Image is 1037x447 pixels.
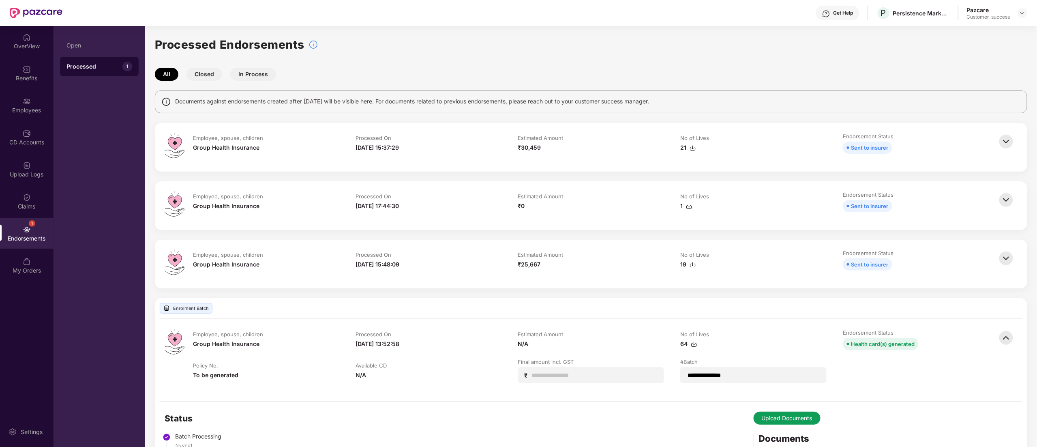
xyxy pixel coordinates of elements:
img: svg+xml;base64,PHN2ZyBpZD0iRW1wbG95ZWVzIiB4bWxucz0iaHR0cDovL3d3dy53My5vcmcvMjAwMC9zdmciIHdpZHRoPS... [23,97,31,105]
img: svg+xml;base64,PHN2ZyBpZD0iU3RlcC1Eb25lLTMyeDMyIiB4bWxucz0iaHR0cDovL3d3dy53My5vcmcvMjAwMC9zdmciIH... [163,433,171,441]
div: [DATE] 15:48:09 [356,260,399,269]
div: Sent to insurer [851,143,888,152]
img: svg+xml;base64,PHN2ZyBpZD0iRG93bmxvYWQtMzJ4MzIiIHhtbG5zPSJodHRwOi8vd3d3LnczLm9yZy8yMDAwL3N2ZyIgd2... [690,262,696,268]
div: Group Health Insurance [193,143,259,152]
div: Sent to insurer [851,260,888,269]
div: N/A [356,371,366,380]
div: N/A [518,340,529,348]
img: svg+xml;base64,PHN2ZyBpZD0iQmFjay0zMngzMiIgeG1sbnM9Imh0dHA6Ly93d3cudzMub3JnLzIwMDAvc3ZnIiB3aWR0aD... [997,133,1015,150]
div: Batch Processing [175,432,242,441]
div: No of Lives [680,134,709,142]
img: svg+xml;base64,PHN2ZyB4bWxucz0iaHR0cDovL3d3dy53My5vcmcvMjAwMC9zdmciIHdpZHRoPSI0OS4zMiIgaGVpZ2h0PS... [165,249,184,275]
img: svg+xml;base64,PHN2ZyB4bWxucz0iaHR0cDovL3d3dy53My5vcmcvMjAwMC9zdmciIHdpZHRoPSI0OS4zMiIgaGVpZ2h0PS... [165,329,184,355]
img: svg+xml;base64,PHN2ZyBpZD0iQmFjay0zMngzMiIgeG1sbnM9Imh0dHA6Ly93d3cudzMub3JnLzIwMDAvc3ZnIiB3aWR0aD... [997,329,1015,347]
img: svg+xml;base64,PHN2ZyBpZD0iRG93bmxvYWQtMzJ4MzIiIHhtbG5zPSJodHRwOi8vd3d3LnczLm9yZy8yMDAwL3N2ZyIgd2... [690,145,696,151]
div: #Batch [680,358,698,365]
img: svg+xml;base64,PHN2ZyBpZD0iU2V0dGluZy0yMHgyMCIgeG1sbnM9Imh0dHA6Ly93d3cudzMub3JnLzIwMDAvc3ZnIiB3aW... [9,428,17,436]
img: svg+xml;base64,PHN2ZyBpZD0iTXlfT3JkZXJzIiBkYXRhLW5hbWU9Ik15IE9yZGVycyIgeG1sbnM9Imh0dHA6Ly93d3cudz... [23,258,31,266]
img: svg+xml;base64,PHN2ZyBpZD0iQmFjay0zMngzMiIgeG1sbnM9Imh0dHA6Ly93d3cudzMub3JnLzIwMDAvc3ZnIiB3aWR0aD... [997,191,1015,209]
img: svg+xml;base64,PHN2ZyBpZD0iRW5kb3JzZW1lbnRzIiB4bWxucz0iaHR0cDovL3d3dy53My5vcmcvMjAwMC9zdmciIHdpZH... [23,226,31,234]
div: [DATE] 17:44:30 [356,202,399,211]
div: Processed On [356,134,391,142]
img: svg+xml;base64,PHN2ZyBpZD0iRG93bmxvYWQtMzJ4MzIiIHhtbG5zPSJodHRwOi8vd3d3LnczLm9yZy8yMDAwL3N2ZyIgd2... [691,341,697,348]
span: P [881,8,886,18]
img: svg+xml;base64,PHN2ZyBpZD0iRG93bmxvYWQtMzJ4MzIiIHhtbG5zPSJodHRwOi8vd3d3LnczLm9yZy8yMDAwL3N2ZyIgd2... [686,203,692,210]
button: Closed [186,68,222,81]
img: svg+xml;base64,PHN2ZyBpZD0iQmVuZWZpdHMiIHhtbG5zPSJodHRwOi8vd3d3LnczLm9yZy8yMDAwL3N2ZyIgd2lkdGg9Ij... [23,65,31,73]
div: Group Health Insurance [193,202,259,211]
img: svg+xml;base64,PHN2ZyBpZD0iSW5mb18tXzMyeDMyIiBkYXRhLW5hbWU9IkluZm8gLSAzMngzMiIgeG1sbnM9Imh0dHA6Ly... [309,40,318,49]
img: svg+xml;base64,PHN2ZyB4bWxucz0iaHR0cDovL3d3dy53My5vcmcvMjAwMC9zdmciIHdpZHRoPSI0OS4zMiIgaGVpZ2h0PS... [165,191,184,217]
img: svg+xml;base64,PHN2ZyBpZD0iVXBsb2FkX0xvZ3MiIGRhdGEtbmFtZT0iVXBsb2FkIExvZ3MiIHhtbG5zPSJodHRwOi8vd3... [23,161,31,170]
div: Employee, spouse, children [193,331,263,338]
img: svg+xml;base64,PHN2ZyBpZD0iQ0RfQWNjb3VudHMiIGRhdGEtbmFtZT0iQ0QgQWNjb3VudHMiIHhtbG5zPSJodHRwOi8vd3... [23,129,31,138]
div: No of Lives [680,251,709,258]
div: Processed On [356,251,391,258]
img: New Pazcare Logo [10,8,62,18]
div: Customer_success [967,14,1010,20]
div: [DATE] 15:37:29 [356,143,399,152]
div: 1 [29,220,35,227]
div: Policy No. [193,362,218,369]
div: Endorsement Status [843,191,893,198]
span: ₹ [525,372,531,379]
div: Settings [18,428,45,436]
div: Employee, spouse, children [193,251,263,258]
div: To be generated [193,371,238,380]
div: ₹25,667 [518,260,541,269]
div: Endorsement Status [843,249,893,257]
div: ₹0 [518,202,525,211]
div: Open [66,42,132,49]
div: [DATE] 13:52:58 [356,340,399,348]
div: Processed On [356,331,391,338]
div: Enrolment Batch [160,303,212,314]
div: Estimated Amount [518,193,563,200]
span: Documents against endorsements created after [DATE] will be visible here. For documents related t... [175,97,649,106]
img: svg+xml;base64,PHN2ZyBpZD0iRHJvcGRvd24tMzJ4MzIiIHhtbG5zPSJodHRwOi8vd3d3LnczLm9yZy8yMDAwL3N2ZyIgd2... [1019,10,1026,16]
h2: Status [165,412,242,425]
div: 21 [680,143,696,152]
div: Final amount incl. GST [518,358,574,365]
img: svg+xml;base64,PHN2ZyBpZD0iVXBsb2FkX0xvZ3MiIGRhdGEtbmFtZT0iVXBsb2FkIExvZ3MiIHhtbG5zPSJodHRwOi8vd3... [163,305,170,312]
div: Estimated Amount [518,331,563,338]
div: No of Lives [680,193,709,200]
div: Pazcare [967,6,1010,14]
div: Sent to insurer [851,202,888,211]
div: 1 [680,202,692,211]
div: Employee, spouse, children [193,134,263,142]
img: svg+xml;base64,PHN2ZyBpZD0iSW5mbyIgeG1sbnM9Imh0dHA6Ly93d3cudzMub3JnLzIwMDAvc3ZnIiB3aWR0aD0iMTQiIG... [161,97,171,107]
div: Persistence Market Research Private Limited [893,9,950,17]
img: svg+xml;base64,PHN2ZyBpZD0iQ2xhaW0iIHhtbG5zPSJodHRwOi8vd3d3LnczLm9yZy8yMDAwL3N2ZyIgd2lkdGg9IjIwIi... [23,193,31,202]
h1: Processed Endorsements [155,36,304,54]
div: 64 [680,340,697,348]
div: Estimated Amount [518,251,563,258]
img: svg+xml;base64,PHN2ZyB4bWxucz0iaHR0cDovL3d3dy53My5vcmcvMjAwMC9zdmciIHdpZHRoPSI0OS4zMiIgaGVpZ2h0PS... [165,133,184,158]
div: Endorsement Status [843,329,893,336]
div: Group Health Insurance [193,260,259,269]
div: Health card(s) generated [851,340,915,348]
div: Endorsement Status [843,133,893,140]
div: No of Lives [680,331,709,338]
div: Documents [759,433,1009,444]
div: Processed On [356,193,391,200]
div: Estimated Amount [518,134,563,142]
button: In Process [230,68,276,81]
img: svg+xml;base64,PHN2ZyBpZD0iSG9tZSIgeG1sbnM9Imh0dHA6Ly93d3cudzMub3JnLzIwMDAvc3ZnIiB3aWR0aD0iMjAiIG... [23,33,31,41]
div: Group Health Insurance [193,340,259,348]
button: Upload Documents [754,412,821,425]
div: Get Help [833,10,853,16]
div: Available CD [356,362,387,369]
div: Employee, spouse, children [193,193,263,200]
div: 1 [122,62,132,71]
button: All [155,68,178,81]
div: ₹30,459 [518,143,541,152]
img: svg+xml;base64,PHN2ZyBpZD0iQmFjay0zMngzMiIgeG1sbnM9Imh0dHA6Ly93d3cudzMub3JnLzIwMDAvc3ZnIiB3aWR0aD... [997,249,1015,267]
div: Processed [66,62,122,71]
div: 19 [680,260,696,269]
img: svg+xml;base64,PHN2ZyBpZD0iSGVscC0zMngzMiIgeG1sbnM9Imh0dHA6Ly93d3cudzMub3JnLzIwMDAvc3ZnIiB3aWR0aD... [822,10,830,18]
